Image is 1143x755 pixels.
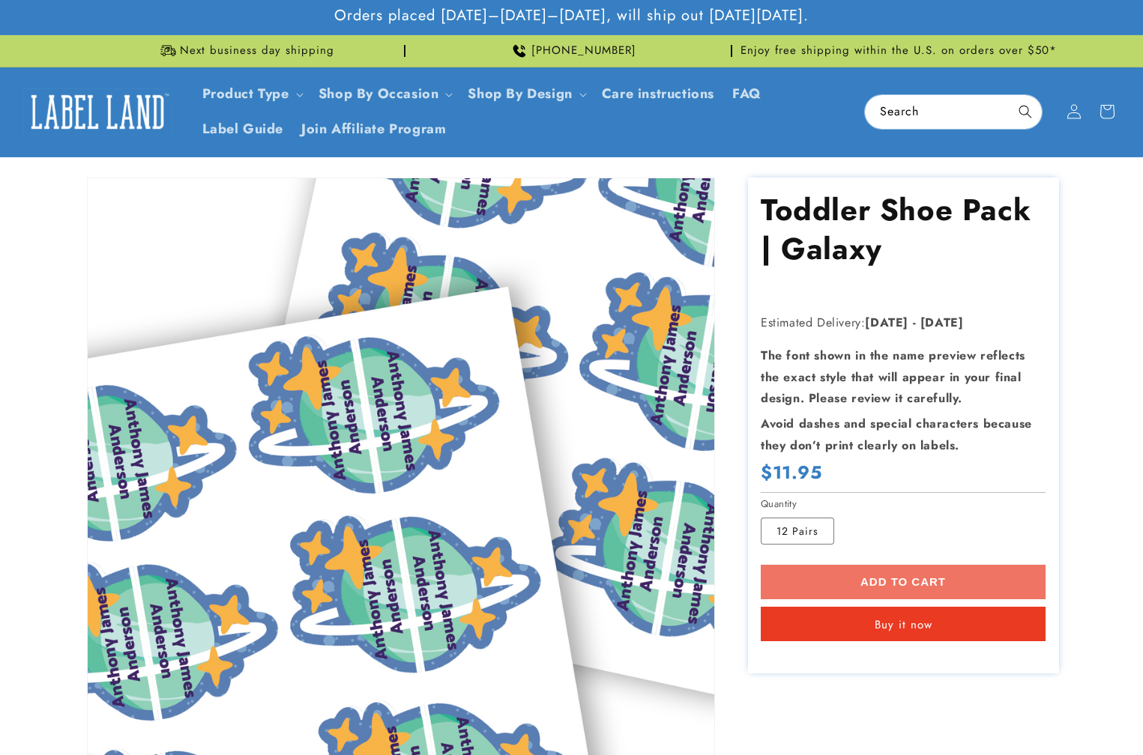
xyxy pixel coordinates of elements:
span: Join Affiliate Program [301,121,446,138]
img: Label Land [22,88,172,135]
strong: The font shown in the name preview reflects the exact style that will appear in your final design... [761,347,1025,407]
div: Announcement [738,35,1059,67]
span: Shop By Occasion [319,85,439,103]
legend: Quantity [761,497,798,512]
summary: Product Type [193,76,310,112]
strong: - [913,314,917,331]
span: Orders placed [DATE]–[DATE]–[DATE], will ship out [DATE][DATE]. [334,6,809,25]
button: Search [1009,95,1042,128]
div: Announcement [85,35,405,67]
a: Label Guide [193,112,293,147]
span: Enjoy free shipping within the U.S. on orders over $50* [741,43,1057,58]
a: Product Type [202,84,289,103]
summary: Shop By Design [459,76,592,112]
span: [PHONE_NUMBER] [531,43,636,58]
strong: [DATE] [865,314,908,331]
span: Care instructions [602,85,714,103]
span: $11.95 [761,461,822,484]
span: FAQ [732,85,762,103]
summary: Shop By Occasion [310,76,459,112]
a: Join Affiliate Program [292,112,455,147]
h1: Toddler Shoe Pack | Galaxy [761,190,1046,268]
label: 12 Pairs [761,518,834,545]
div: Announcement [411,35,732,67]
a: Label Land [17,83,178,141]
a: Care instructions [593,76,723,112]
p: Estimated Delivery: [761,312,1046,334]
a: Shop By Design [468,84,572,103]
a: FAQ [723,76,770,112]
span: Label Guide [202,121,284,138]
strong: [DATE] [920,314,964,331]
button: Buy it now [761,607,1046,641]
span: Next business day shipping [180,43,334,58]
strong: Avoid dashes and special characters because they don’t print clearly on labels. [761,415,1032,454]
